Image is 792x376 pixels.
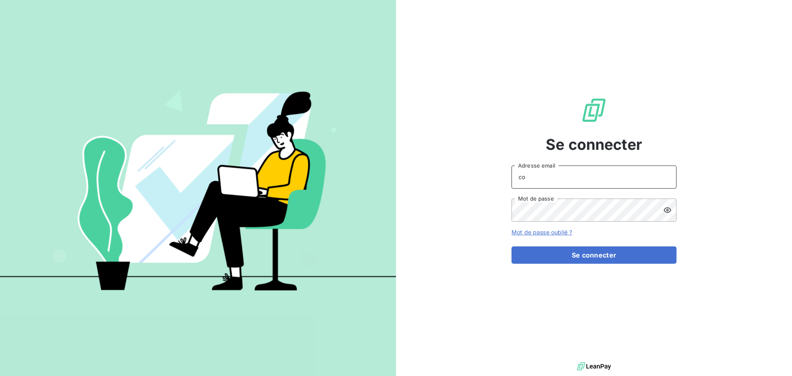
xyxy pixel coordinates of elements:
[511,246,676,264] button: Se connecter
[546,133,642,156] span: Se connecter
[577,360,611,373] img: logo
[581,97,607,123] img: Logo LeanPay
[511,166,676,189] input: placeholder
[511,229,572,236] a: Mot de passe oublié ?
